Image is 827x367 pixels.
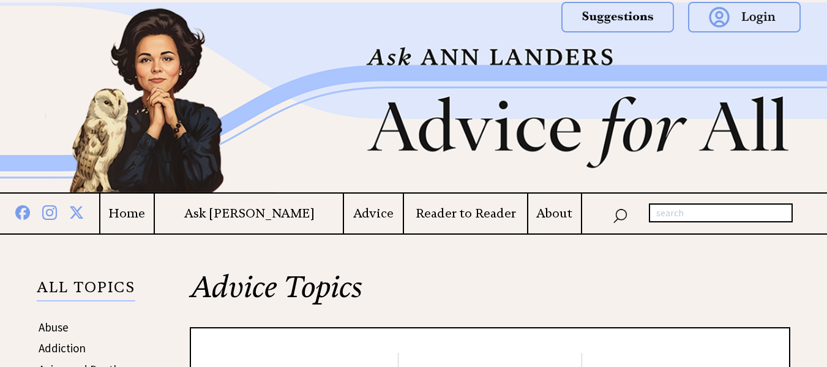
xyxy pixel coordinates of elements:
a: About [528,206,581,221]
img: search_nav.png [613,206,627,224]
a: Ask [PERSON_NAME] [155,206,343,221]
a: Reader to Reader [404,206,527,221]
input: search [649,203,793,223]
img: suggestions.png [561,2,674,32]
a: Advice [344,206,403,221]
img: instagram%20blue.png [42,203,57,220]
img: login.png [688,2,801,32]
a: Home [100,206,154,221]
img: x%20blue.png [69,203,84,219]
a: Abuse [39,320,69,335]
img: facebook%20blue.png [15,203,30,220]
a: Addiction [39,341,86,355]
h2: Advice Topics [190,272,790,327]
p: ALL TOPICS [37,281,135,301]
